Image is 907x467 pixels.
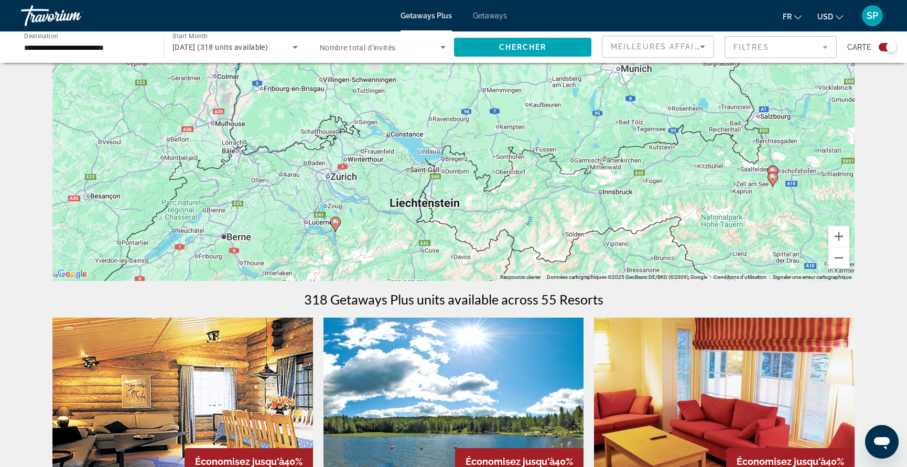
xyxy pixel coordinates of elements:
[24,32,58,39] span: Destination
[867,10,878,21] span: SP
[773,274,851,280] a: Signaler une erreur cartographique
[500,274,541,281] button: Raccourcis clavier
[466,456,555,467] span: Économisez jusqu'à
[55,267,90,281] img: Google
[859,5,886,27] button: User Menu
[847,40,871,55] span: Carte
[473,12,507,20] a: Getaways
[547,274,707,280] span: Données cartographiques ©2025 GeoBasis-DE/BKG (©2009), Google
[828,247,849,268] button: Zoom arrière
[21,2,126,29] a: Travorium
[783,13,792,21] span: fr
[172,32,208,40] span: Start Month
[817,9,843,24] button: Change currency
[172,43,268,51] span: [DATE] (318 units available)
[737,456,826,467] span: Économisez jusqu'à
[783,9,802,24] button: Change language
[195,456,284,467] span: Économisez jusqu'à
[320,44,396,52] span: Nombre total d'invités
[55,267,90,281] a: Ouvrir cette zone dans Google Maps (dans une nouvelle fenêtre)
[714,274,766,280] a: Conditions d'utilisation (s'ouvre dans un nouvel onglet)
[865,425,899,459] iframe: Bouton de lancement de la fenêtre de messagerie
[725,36,837,59] button: Filter
[828,226,849,247] button: Zoom avant
[611,42,711,51] span: Meilleures affaires
[611,40,705,53] mat-select: Sort by
[304,291,603,307] h1: 318 Getaways Plus units available across 55 Resorts
[817,13,833,21] span: USD
[401,12,452,20] a: Getaways Plus
[454,38,591,57] button: Chercher
[499,43,547,51] span: Chercher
